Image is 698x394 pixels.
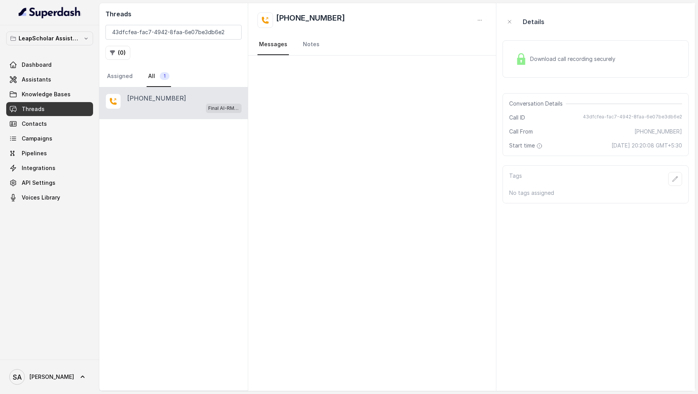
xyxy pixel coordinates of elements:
a: Messages [257,34,289,55]
a: Notes [301,34,321,55]
span: Call From [509,128,533,135]
a: Dashboard [6,58,93,72]
p: Details [523,17,544,26]
p: [PHONE_NUMBER] [127,94,186,103]
h2: [PHONE_NUMBER] [276,12,345,28]
a: Integrations [6,161,93,175]
span: Download call recording securely [530,55,619,63]
p: Tags [509,172,522,186]
a: All1 [147,66,171,87]
a: Voices Library [6,191,93,205]
span: [PHONE_NUMBER] [634,128,682,135]
h2: Threads [105,9,242,19]
span: [DATE] 20:20:08 GMT+5:30 [612,142,682,149]
p: LeapScholar Assistant [19,34,81,43]
img: Lock Icon [515,53,527,65]
img: light.svg [19,6,81,19]
button: (0) [105,46,130,60]
nav: Tabs [105,66,242,87]
p: No tags assigned [509,189,682,197]
span: Conversation Details [509,100,566,108]
span: 43dfcfea-fac7-4942-8faa-6e07be3db6e2 [583,114,682,121]
p: Final AI-RM - Exam Not Yet Decided [208,104,239,112]
a: [PERSON_NAME] [6,366,93,388]
a: Threads [6,102,93,116]
input: Search by Call ID or Phone Number [105,25,242,40]
span: 1 [160,72,169,80]
nav: Tabs [257,34,487,55]
button: LeapScholar Assistant [6,31,93,45]
a: API Settings [6,176,93,190]
a: Pipelines [6,146,93,160]
a: Knowledge Bases [6,87,93,101]
a: Assistants [6,73,93,87]
a: Contacts [6,117,93,131]
span: Call ID [509,114,525,121]
a: Assigned [105,66,134,87]
a: Campaigns [6,132,93,146]
span: Start time [509,142,544,149]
